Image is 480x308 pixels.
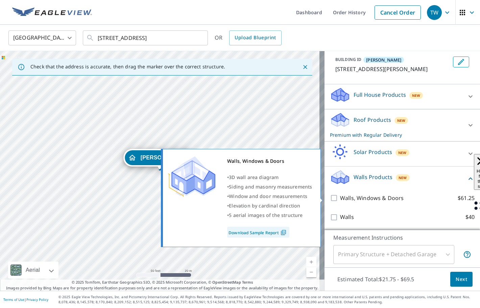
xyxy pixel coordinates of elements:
[227,173,312,182] div: •
[141,155,191,160] span: [PERSON_NAME]...
[229,183,312,190] span: Siding and masonry measurements
[332,272,420,287] p: Estimated Total: $21.75 - $69.5
[3,298,48,302] p: |
[8,28,76,47] div: [GEOGRAPHIC_DATA]
[330,112,475,138] div: Roof ProductsNewPremium with Regular Delivery
[8,262,58,279] div: Aerial
[450,272,473,287] button: Next
[458,194,475,202] p: $61.25
[279,229,288,236] img: Pdf Icon
[333,234,471,242] p: Measurement Instructions
[427,5,442,20] div: TW
[3,297,24,302] a: Terms of Use
[366,57,401,63] span: [PERSON_NAME]
[227,182,312,192] div: •
[330,87,475,106] div: Full House ProductsNew
[456,275,467,284] span: Next
[98,28,194,47] input: Search by address or latitude-longitude
[227,227,289,238] a: Download Sample Report
[26,297,48,302] a: Privacy Policy
[330,169,475,189] div: Walls ProductsNew
[397,118,406,123] span: New
[123,149,196,170] div: Dropped pin, building ULRIKE LAWSON, Residential property, 126 N Midland Dr Pontiac, MI 48342
[24,262,42,279] div: Aerial
[463,250,471,259] span: Your report will include the primary structure and a detached garage if one exists.
[235,34,276,42] span: Upload Blueprint
[399,175,407,180] span: New
[301,63,310,71] button: Close
[306,257,316,267] a: Current Level 19, Zoom In
[72,280,253,285] span: © 2025 TomTom, Earthstar Geographics SIO, © 2025 Microsoft Corporation, ©
[340,194,404,202] p: Walls, Windows & Doors
[335,65,450,73] p: [STREET_ADDRESS][PERSON_NAME]
[398,150,407,155] span: New
[12,7,92,18] img: EV Logo
[335,57,361,62] p: BUILDING ID
[30,64,225,70] p: Check that the address is accurate, then drag the marker over the correct structure.
[229,174,279,180] span: 3D wall area diagram
[412,93,421,98] span: New
[168,156,215,197] img: Premium
[330,144,475,163] div: Solar ProductsNew
[227,211,312,220] div: •
[354,173,392,181] p: Walls Products
[229,212,303,218] span: 5 aerial images of the structure
[340,213,354,221] p: Walls
[215,30,282,45] div: OR
[229,30,281,45] a: Upload Blueprint
[333,245,454,264] div: Primary Structure + Detached Garage
[242,280,253,285] a: Terms
[375,5,421,20] a: Cancel Order
[229,193,307,199] span: Window and door measurements
[227,156,312,166] div: Walls, Windows & Doors
[465,213,475,221] p: $40
[58,294,477,305] p: © 2025 Eagle View Technologies, Inc. and Pictometry International Corp. All Rights Reserved. Repo...
[330,131,462,138] p: Premium with Regular Delivery
[354,116,391,124] p: Roof Products
[354,148,392,156] p: Solar Products
[227,192,312,201] div: •
[306,267,316,277] a: Current Level 19, Zoom Out
[354,91,406,99] p: Full House Products
[227,201,312,211] div: •
[453,57,469,67] button: Edit building ULRIKE LAWSON
[212,280,241,285] a: OpenStreetMap
[229,202,300,209] span: Elevation by cardinal direction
